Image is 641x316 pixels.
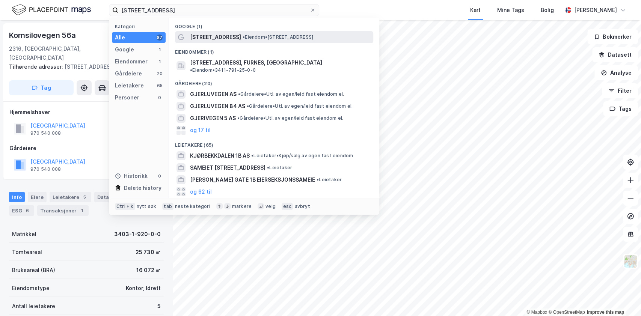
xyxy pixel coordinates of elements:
span: • [317,177,319,182]
div: Mine Tags [497,6,524,15]
div: 970 540 008 [30,166,61,172]
span: Tilhørende adresser: [9,63,65,70]
span: Leietaker • Kjøp/salg av egen fast eiendom [251,153,353,159]
input: Søk på adresse, matrikkel, gårdeiere, leietakere eller personer [118,5,310,16]
span: Leietaker [267,165,292,171]
div: esc [282,203,293,210]
span: [STREET_ADDRESS], FURNES, [GEOGRAPHIC_DATA] [190,58,322,67]
iframe: Chat Widget [603,280,641,316]
button: Analyse [594,65,638,80]
div: [PERSON_NAME] [574,6,617,15]
div: Eiere [28,192,47,202]
div: Tomteareal [12,248,42,257]
button: Datasett [592,47,638,62]
button: Tag [9,80,74,95]
span: [PERSON_NAME] GATE 1B EIERSEKSJONSSAMEIE [190,175,315,184]
button: og 17 til [190,126,211,135]
div: Kontrollprogram for chat [603,280,641,316]
div: Transaksjoner [37,205,89,216]
span: Gårdeiere • Utl. av egen/leid fast eiendom el. [238,91,344,97]
div: neste kategori [175,203,210,209]
div: 970 540 008 [30,130,61,136]
div: Eiendommer [115,57,148,66]
span: [STREET_ADDRESS] [190,33,241,42]
div: 2316, [GEOGRAPHIC_DATA], [GEOGRAPHIC_DATA] [9,44,131,62]
div: Hjemmelshaver [9,108,163,117]
div: avbryt [294,203,310,209]
span: Eiendom • 3411-791-25-0-0 [190,67,256,73]
div: Personer [115,93,139,102]
div: 20 [157,71,163,77]
div: Delete history [124,184,161,193]
div: Leietakere [115,81,144,90]
span: Eiendom • [STREET_ADDRESS] [243,34,313,40]
div: Bolig [541,6,554,15]
div: 6 [24,207,31,214]
div: Bruksareal (BRA) [12,266,55,275]
span: • [267,165,269,170]
div: Ctrl + k [115,203,135,210]
img: logo.f888ab2527a4732fd821a326f86c7f29.svg [12,3,91,17]
span: GJERLUVEGEN AS [190,90,237,99]
div: Eiendommer (1) [169,43,379,57]
span: Gårdeiere • Utl. av egen/leid fast eiendom el. [237,115,343,121]
div: Gårdeiere (20) [169,75,379,88]
button: Filter [602,83,638,98]
div: velg [265,203,276,209]
div: [STREET_ADDRESS] [9,62,158,71]
div: 25 730 ㎡ [136,248,161,257]
button: Bokmerker [587,29,638,44]
span: GJERIVEGEN 5 AS [190,114,236,123]
div: Kart [470,6,481,15]
div: Kontor, Idrett [126,284,161,293]
span: • [243,34,245,40]
div: 5 [157,302,161,311]
span: KJØRBEKKDALEN 1B AS [190,151,250,160]
span: • [251,153,253,158]
span: • [247,103,249,109]
div: Gårdeiere [9,144,163,153]
div: 1 [78,207,86,214]
div: Google [115,45,134,54]
div: tab [162,203,173,210]
div: Antall leietakere [12,302,55,311]
img: Z [623,254,638,268]
a: Mapbox [526,310,547,315]
span: Leietaker [317,177,342,183]
div: nytt søk [137,203,157,209]
div: 5 [81,193,88,201]
button: og 62 til [190,187,212,196]
div: 1 [157,59,163,65]
span: • [237,115,240,121]
span: • [190,67,192,73]
div: ESG [9,205,34,216]
div: Google (1) [169,18,379,31]
div: 87 [157,35,163,41]
div: Kornsilovegen 56a [9,29,77,41]
span: SAMEIET [STREET_ADDRESS] [190,163,265,172]
div: Info [9,192,25,202]
a: Improve this map [587,310,624,315]
a: OpenStreetMap [548,310,585,315]
div: Eiendomstype [12,284,50,293]
div: Gårdeiere [115,69,142,78]
div: 65 [157,83,163,89]
span: GJERLUVEGEN 84 AS [190,102,245,111]
div: Alle [115,33,125,42]
div: Datasett [94,192,122,202]
div: Leietakere [50,192,91,202]
button: Tags [603,101,638,116]
span: • [238,91,240,97]
div: Matrikkel [12,230,36,239]
span: Gårdeiere • Utl. av egen/leid fast eiendom el. [247,103,353,109]
div: Kategori [115,24,166,29]
div: Historikk [115,172,148,181]
div: Leietakere (65) [169,136,379,150]
div: 0 [157,173,163,179]
div: 3403-1-920-0-0 [114,230,161,239]
div: 0 [157,95,163,101]
div: 16 072 ㎡ [136,266,161,275]
div: markere [232,203,252,209]
div: 1 [157,47,163,53]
